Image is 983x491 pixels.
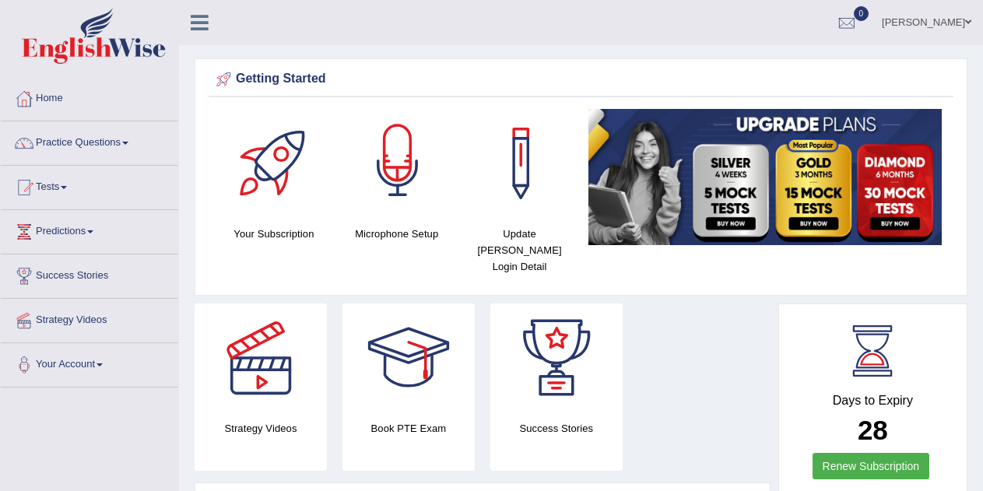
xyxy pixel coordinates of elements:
[858,415,888,445] b: 28
[466,226,574,275] h4: Update [PERSON_NAME] Login Detail
[588,109,942,245] img: small5.jpg
[854,6,869,21] span: 0
[342,420,475,437] h4: Book PTE Exam
[1,77,178,116] a: Home
[1,343,178,382] a: Your Account
[796,394,950,408] h4: Days to Expiry
[195,420,327,437] h4: Strategy Videos
[1,121,178,160] a: Practice Questions
[1,254,178,293] a: Success Stories
[212,68,950,91] div: Getting Started
[490,420,623,437] h4: Success Stories
[1,166,178,205] a: Tests
[220,226,328,242] h4: Your Subscription
[1,210,178,249] a: Predictions
[343,226,451,242] h4: Microphone Setup
[1,299,178,338] a: Strategy Videos
[813,453,930,479] a: Renew Subscription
